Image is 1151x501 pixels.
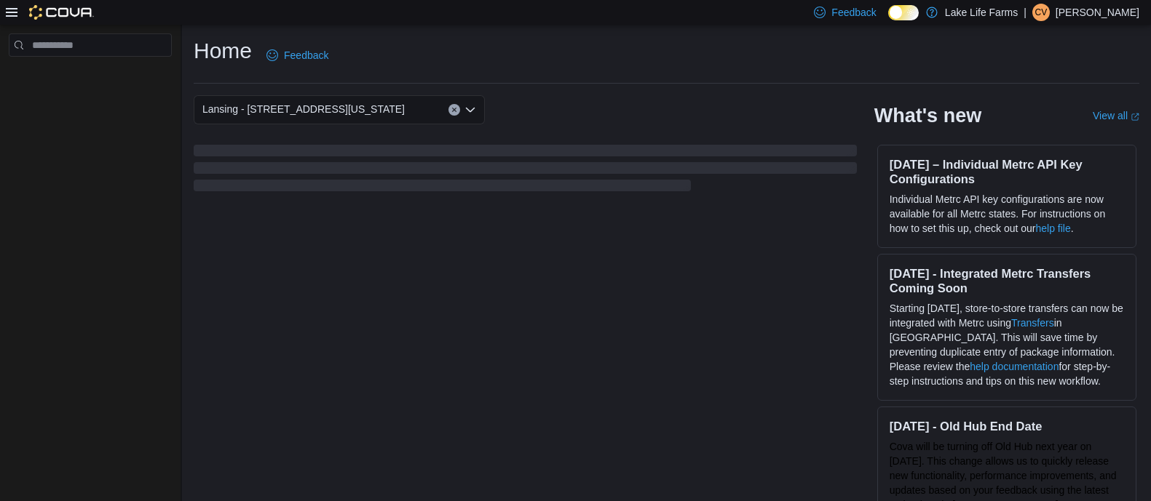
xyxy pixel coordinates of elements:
[945,4,1018,21] p: Lake Life Farms
[9,60,172,95] nav: Complex example
[1035,4,1048,21] span: cv
[970,361,1059,372] a: help documentation
[1131,113,1139,121] svg: External link
[202,100,405,118] span: Lansing - [STREET_ADDRESS][US_STATE]
[448,104,460,116] button: Clear input
[1036,223,1071,234] a: help file
[1032,4,1050,21] div: carrie vanwormer
[194,36,252,65] h1: Home
[1011,317,1054,329] a: Transfers
[890,266,1124,295] h3: [DATE] - Integrated Metrc Transfers Coming Soon
[1056,4,1139,21] p: [PERSON_NAME]
[284,48,328,63] span: Feedback
[890,157,1124,186] h3: [DATE] – Individual Metrc API Key Configurations
[29,5,94,20] img: Cova
[890,192,1124,236] p: Individual Metrc API key configurations are now available for all Metrc states. For instructions ...
[194,148,857,194] span: Loading
[890,301,1124,388] p: Starting [DATE], store-to-store transfers can now be integrated with Metrc using in [GEOGRAPHIC_D...
[1093,110,1139,121] a: View allExternal link
[888,5,919,20] input: Dark Mode
[1024,4,1027,21] p: |
[831,5,876,20] span: Feedback
[874,104,981,127] h2: What's new
[888,20,889,21] span: Dark Mode
[890,419,1124,433] h3: [DATE] - Old Hub End Date
[464,104,476,116] button: Open list of options
[261,41,334,70] a: Feedback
